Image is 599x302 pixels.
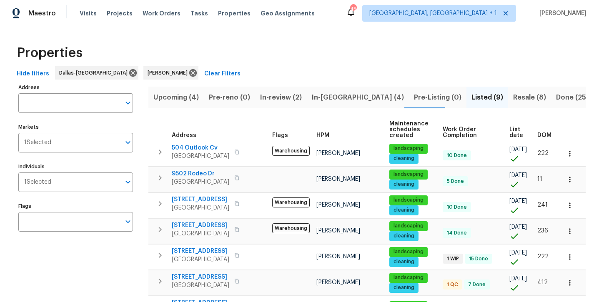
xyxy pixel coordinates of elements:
[389,121,429,138] span: Maintenance schedules created
[18,164,133,169] label: Individuals
[444,178,467,185] span: 5 Done
[537,176,542,182] span: 11
[316,132,329,138] span: HPM
[390,248,427,255] span: landscaping
[471,92,503,103] span: Listed (9)
[143,9,180,17] span: Work Orders
[272,197,310,207] span: Warehousing
[172,132,196,138] span: Address
[172,178,229,186] span: [GEOGRAPHIC_DATA]
[444,230,470,237] span: 14 Done
[537,254,549,260] span: 222
[390,258,418,265] span: cleaning
[312,92,404,103] span: In-[GEOGRAPHIC_DATA] (4)
[390,145,427,152] span: landscaping
[201,66,244,82] button: Clear Filters
[143,66,198,80] div: [PERSON_NAME]
[509,224,527,230] span: [DATE]
[390,171,427,178] span: landscaping
[350,5,356,13] div: 45
[172,221,229,230] span: [STREET_ADDRESS]
[369,9,497,17] span: [GEOGRAPHIC_DATA], [GEOGRAPHIC_DATA] + 1
[316,228,360,234] span: [PERSON_NAME]
[172,281,229,290] span: [GEOGRAPHIC_DATA]
[122,176,134,188] button: Open
[556,92,593,103] span: Done (256)
[390,155,418,162] span: cleaning
[444,281,461,288] span: 1 QC
[28,9,56,17] span: Maestro
[509,172,527,178] span: [DATE]
[172,144,229,152] span: 504 Outlook Cv
[18,125,133,130] label: Markets
[172,255,229,264] span: [GEOGRAPHIC_DATA]
[443,127,495,138] span: Work Order Completion
[18,85,133,90] label: Address
[509,127,523,138] span: List date
[537,202,548,208] span: 241
[513,92,546,103] span: Resale (8)
[17,69,49,79] span: Hide filters
[153,92,199,103] span: Upcoming (4)
[172,152,229,160] span: [GEOGRAPHIC_DATA]
[55,66,138,80] div: Dallas-[GEOGRAPHIC_DATA]
[18,204,133,209] label: Flags
[444,255,462,262] span: 1 WIP
[272,132,288,138] span: Flags
[537,132,551,138] span: DOM
[316,150,360,156] span: [PERSON_NAME]
[13,66,53,82] button: Hide filters
[390,197,427,204] span: landscaping
[465,281,489,288] span: 7 Done
[148,69,191,77] span: [PERSON_NAME]
[316,202,360,208] span: [PERSON_NAME]
[537,228,548,234] span: 236
[17,49,83,57] span: Properties
[536,9,586,17] span: [PERSON_NAME]
[261,9,315,17] span: Geo Assignments
[122,137,134,148] button: Open
[537,280,548,285] span: 412
[190,10,208,16] span: Tasks
[466,255,491,262] span: 15 Done
[509,276,527,282] span: [DATE]
[390,222,427,230] span: landscaping
[80,9,97,17] span: Visits
[172,170,229,178] span: 9502 Rodeo Dr
[390,181,418,188] span: cleaning
[537,150,549,156] span: 222
[390,207,418,214] span: cleaning
[172,195,229,204] span: [STREET_ADDRESS]
[390,232,418,240] span: cleaning
[218,9,251,17] span: Properties
[107,9,133,17] span: Projects
[444,204,470,211] span: 10 Done
[390,274,427,281] span: landscaping
[260,92,302,103] span: In-review (2)
[204,69,241,79] span: Clear Filters
[272,223,310,233] span: Warehousing
[24,139,51,146] span: 1 Selected
[444,152,470,159] span: 10 Done
[122,97,134,109] button: Open
[509,250,527,256] span: [DATE]
[24,179,51,186] span: 1 Selected
[172,230,229,238] span: [GEOGRAPHIC_DATA]
[59,69,131,77] span: Dallas-[GEOGRAPHIC_DATA]
[272,146,310,156] span: Warehousing
[172,247,229,255] span: [STREET_ADDRESS]
[390,284,418,291] span: cleaning
[509,147,527,152] span: [DATE]
[172,273,229,281] span: [STREET_ADDRESS]
[509,198,527,204] span: [DATE]
[209,92,250,103] span: Pre-reno (0)
[316,176,360,182] span: [PERSON_NAME]
[172,204,229,212] span: [GEOGRAPHIC_DATA]
[316,280,360,285] span: [PERSON_NAME]
[316,254,360,260] span: [PERSON_NAME]
[414,92,461,103] span: Pre-Listing (0)
[122,216,134,227] button: Open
